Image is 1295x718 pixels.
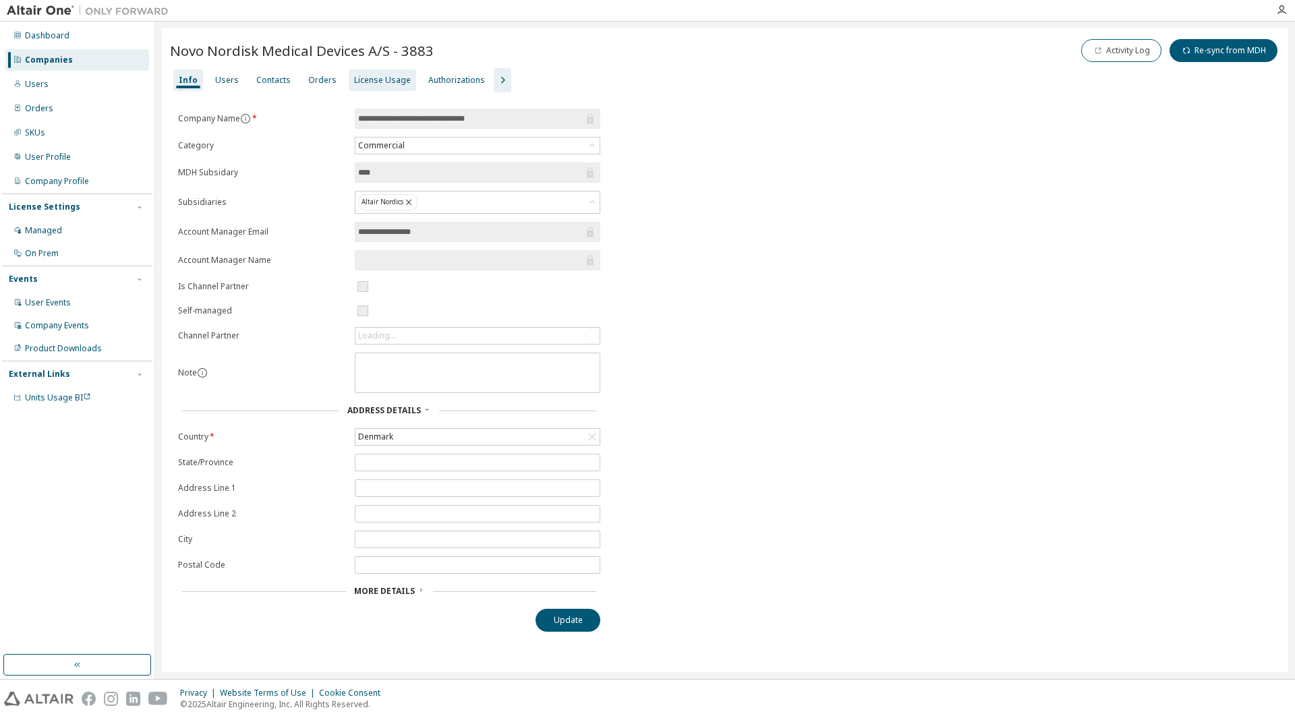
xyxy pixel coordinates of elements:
[9,369,70,380] div: External Links
[536,609,600,632] button: Update
[25,127,45,138] div: SKUs
[148,692,168,706] img: youtube.svg
[25,320,89,331] div: Company Events
[178,330,347,341] label: Channel Partner
[25,225,62,236] div: Managed
[358,330,396,341] div: Loading...
[178,367,197,378] label: Note
[428,75,485,86] div: Authorizations
[178,227,347,237] label: Account Manager Email
[178,431,347,442] label: Country
[355,191,600,213] div: Altair Nordics
[347,405,421,416] span: Address Details
[180,698,388,710] p: © 2025 Altair Engineering, Inc. All Rights Reserved.
[319,688,388,698] div: Cookie Consent
[126,692,140,706] img: linkedin.svg
[178,305,347,316] label: Self-managed
[178,255,347,266] label: Account Manager Name
[355,328,600,344] div: Loading...
[170,41,434,60] span: Novo Nordisk Medical Devices A/S - 3883
[25,248,59,259] div: On Prem
[355,429,600,445] div: Denmark
[25,152,71,162] div: User Profile
[240,113,251,124] button: information
[25,103,53,114] div: Orders
[178,281,347,292] label: Is Channel Partner
[1081,39,1161,62] button: Activity Log
[25,343,102,354] div: Product Downloads
[178,167,347,178] label: MDH Subsidary
[178,113,347,124] label: Company Name
[178,197,347,208] label: Subsidiaries
[178,140,347,151] label: Category
[256,75,291,86] div: Contacts
[9,274,38,285] div: Events
[178,534,347,545] label: City
[197,367,208,378] button: information
[179,75,198,86] div: Info
[354,75,411,86] div: License Usage
[25,79,49,90] div: Users
[308,75,337,86] div: Orders
[356,138,407,153] div: Commercial
[25,176,89,187] div: Company Profile
[354,585,415,597] span: More Details
[356,429,395,444] div: Denmark
[178,457,347,468] label: State/Province
[25,392,91,403] span: Units Usage BI
[1170,39,1277,62] button: Re-sync from MDH
[355,138,600,154] div: Commercial
[25,55,73,65] div: Companies
[178,483,347,493] label: Address Line 1
[25,297,71,308] div: User Events
[358,194,418,210] div: Altair Nordics
[25,30,69,41] div: Dashboard
[220,688,319,698] div: Website Terms of Use
[215,75,239,86] div: Users
[9,202,80,212] div: License Settings
[180,688,220,698] div: Privacy
[104,692,118,706] img: instagram.svg
[4,692,74,706] img: altair_logo.svg
[82,692,96,706] img: facebook.svg
[7,4,175,18] img: Altair One
[178,560,347,570] label: Postal Code
[178,508,347,519] label: Address Line 2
